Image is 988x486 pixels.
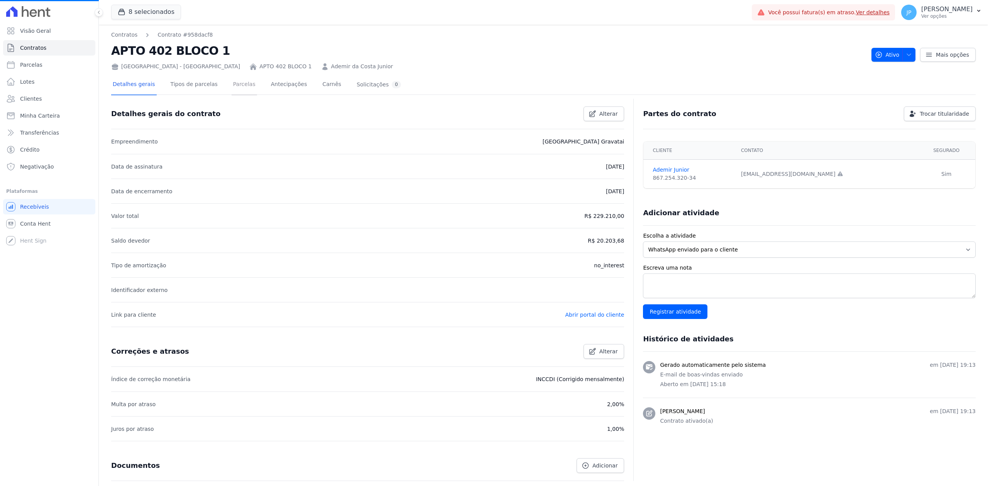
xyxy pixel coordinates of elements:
[111,375,191,384] p: Índice de correção monetária
[259,62,311,71] a: APTO 402 BLOCO 1
[357,81,401,88] div: Solicitações
[111,75,157,95] a: Detalhes gerais
[3,159,95,174] a: Negativação
[111,62,240,71] div: [GEOGRAPHIC_DATA] - [GEOGRAPHIC_DATA]
[921,13,973,19] p: Ver opções
[871,48,916,62] button: Ativo
[930,407,976,415] p: em [DATE] 19:13
[232,75,257,95] a: Parcelas
[111,261,166,270] p: Tipo de amortização
[3,199,95,214] a: Recebíveis
[875,48,900,62] span: Ativo
[584,344,624,359] a: Alterar
[355,75,403,95] a: Solicitações0
[111,347,189,356] h3: Correções e atrasos
[643,334,733,344] h3: Histórico de atividades
[577,458,624,473] a: Adicionar
[565,312,624,318] a: Abrir portal do cliente
[917,160,975,189] td: Sim
[643,232,976,240] label: Escolha a atividade
[3,40,95,56] a: Contratos
[643,109,716,118] h3: Partes do contrato
[20,78,35,86] span: Lotes
[594,261,624,270] p: no_interest
[111,137,158,146] p: Empreendimento
[653,174,731,182] div: 867.254.320-34
[20,44,46,52] span: Contratos
[768,8,890,17] span: Você possui fatura(s) em atraso.
[20,146,40,154] span: Crédito
[930,361,976,369] p: em [DATE] 19:13
[660,371,976,379] p: E-mail de boas-vindas enviado
[606,187,624,196] p: [DATE]
[3,23,95,39] a: Visão Geral
[741,170,913,178] div: [EMAIL_ADDRESS][DOMAIN_NAME]
[607,400,624,409] p: 2,00%
[331,62,393,71] a: Ademir da Costa Junior
[920,48,976,62] a: Mais opções
[111,236,150,245] p: Saldo devedor
[111,211,139,221] p: Valor total
[599,110,618,118] span: Alterar
[895,2,988,23] button: JP [PERSON_NAME] Ver opções
[643,304,707,319] input: Registrar atividade
[588,236,624,245] p: R$ 20.203,68
[536,375,624,384] p: INCCDI (Corrigido mensalmente)
[20,27,51,35] span: Visão Geral
[20,163,54,170] span: Negativação
[111,285,167,295] p: Identificador externo
[111,162,162,171] p: Data de assinatura
[606,162,624,171] p: [DATE]
[169,75,219,95] a: Tipos de parcelas
[111,461,160,470] h3: Documentos
[20,203,49,211] span: Recebíveis
[157,31,213,39] a: Contrato #958dacf8
[111,310,156,319] p: Link para cliente
[736,142,917,160] th: Contato
[584,211,624,221] p: R$ 229.210,00
[111,5,181,19] button: 8 selecionados
[3,125,95,140] a: Transferências
[111,424,154,434] p: Juros por atraso
[917,142,975,160] th: Segurado
[584,106,624,121] a: Alterar
[3,57,95,73] a: Parcelas
[111,31,213,39] nav: Breadcrumb
[20,129,59,137] span: Transferências
[904,106,976,121] a: Trocar titularidade
[111,31,865,39] nav: Breadcrumb
[907,10,912,15] span: JP
[20,112,60,120] span: Minha Carteira
[111,187,173,196] p: Data de encerramento
[936,51,969,59] span: Mais opções
[3,91,95,106] a: Clientes
[921,5,973,13] p: [PERSON_NAME]
[269,75,309,95] a: Antecipações
[3,74,95,89] a: Lotes
[3,216,95,231] a: Conta Hent
[660,380,976,388] p: Aberto em [DATE] 15:18
[920,110,969,118] span: Trocar titularidade
[111,400,156,409] p: Multa por atraso
[543,137,624,146] p: [GEOGRAPHIC_DATA] Gravatai
[111,42,865,59] h2: APTO 402 BLOCO 1
[856,9,890,15] a: Ver detalhes
[20,220,51,228] span: Conta Hent
[321,75,343,95] a: Carnês
[111,109,220,118] h3: Detalhes gerais do contrato
[599,348,618,355] span: Alterar
[643,264,976,272] label: Escreva uma nota
[660,361,766,369] h3: Gerado automaticamente pelo sistema
[592,462,617,469] span: Adicionar
[607,424,624,434] p: 1,00%
[20,61,42,69] span: Parcelas
[392,81,401,88] div: 0
[643,142,736,160] th: Cliente
[3,142,95,157] a: Crédito
[643,208,719,218] h3: Adicionar atividade
[20,95,42,103] span: Clientes
[653,166,731,174] a: Ademir Junior
[3,108,95,123] a: Minha Carteira
[660,407,705,415] h3: [PERSON_NAME]
[6,187,92,196] div: Plataformas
